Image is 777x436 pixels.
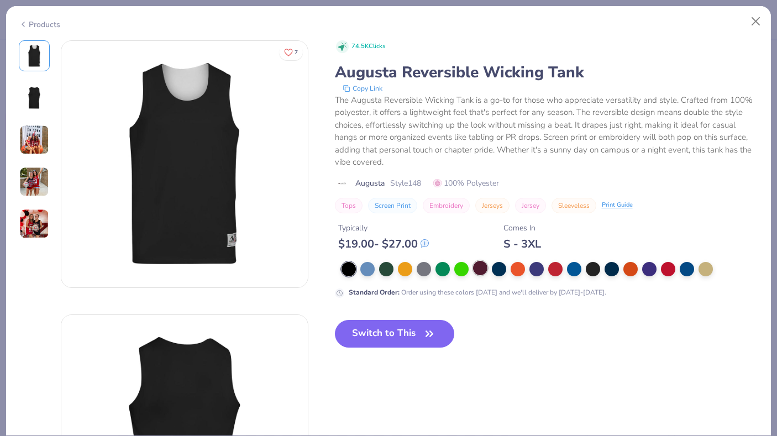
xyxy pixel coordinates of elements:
[503,237,541,251] div: S - 3XL
[19,19,60,30] div: Products
[19,167,49,197] img: User generated content
[61,41,308,287] img: Front
[335,94,759,169] div: The Augusta Reversible Wicking Tank is a go-to for those who appreciate versatility and style. Cr...
[335,198,363,213] button: Tops
[515,198,546,213] button: Jersey
[338,222,429,234] div: Typically
[21,43,48,69] img: Front
[339,83,386,94] button: copy to clipboard
[19,125,49,155] img: User generated content
[475,198,510,213] button: Jerseys
[351,42,385,51] span: 74.5K Clicks
[746,11,767,32] button: Close
[368,198,417,213] button: Screen Print
[349,288,400,297] strong: Standard Order :
[19,209,49,239] img: User generated content
[335,320,455,348] button: Switch to This
[423,198,470,213] button: Embroidery
[503,222,541,234] div: Comes In
[295,50,298,55] span: 7
[602,201,633,210] div: Print Guide
[335,179,350,188] img: brand logo
[349,287,606,297] div: Order using these colors [DATE] and we'll deliver by [DATE]-[DATE].
[279,44,303,60] button: Like
[338,237,429,251] div: $ 19.00 - $ 27.00
[552,198,596,213] button: Sleeveless
[390,177,421,189] span: Style 148
[335,62,759,83] div: Augusta Reversible Wicking Tank
[355,177,385,189] span: Augusta
[433,177,499,189] span: 100% Polyester
[21,85,48,111] img: Back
